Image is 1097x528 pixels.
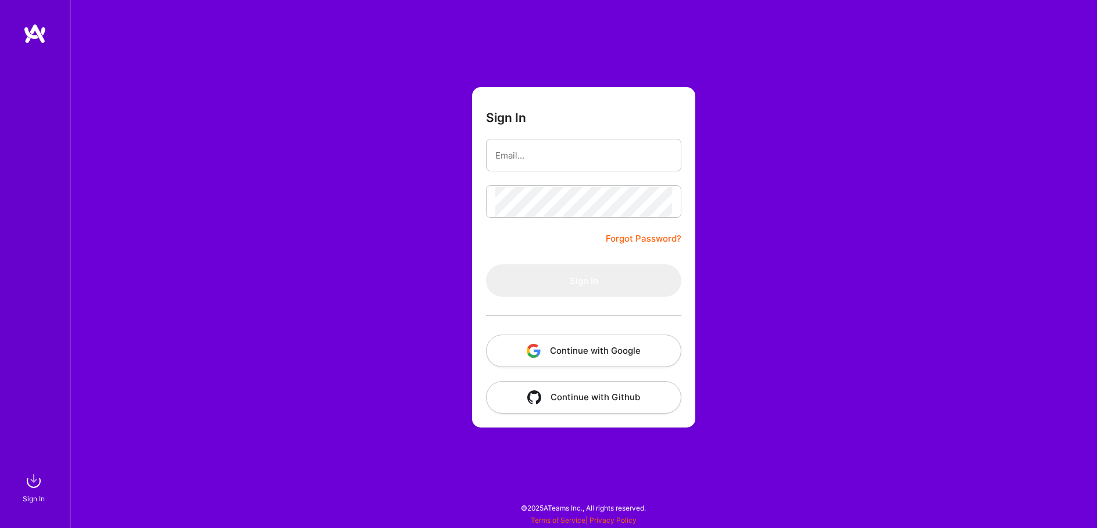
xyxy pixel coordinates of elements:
[23,493,45,505] div: Sign In
[486,110,526,125] h3: Sign In
[24,469,45,505] a: sign inSign In
[531,516,585,525] a: Terms of Service
[70,493,1097,522] div: © 2025 ATeams Inc., All rights reserved.
[486,335,681,367] button: Continue with Google
[23,23,47,44] img: logo
[531,516,637,525] span: |
[22,469,45,493] img: sign in
[486,264,681,297] button: Sign In
[589,516,637,525] a: Privacy Policy
[495,141,672,170] input: Email...
[606,232,681,246] a: Forgot Password?
[527,344,541,358] img: icon
[486,381,681,414] button: Continue with Github
[527,390,541,404] img: icon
